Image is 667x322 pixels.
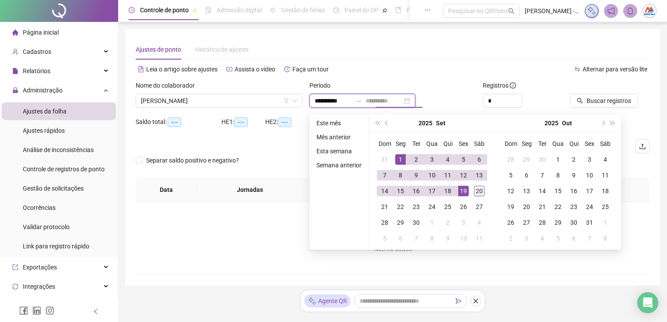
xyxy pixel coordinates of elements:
td: 2025-09-04 [440,152,456,167]
div: 5 [458,154,469,165]
span: Integrações [23,283,55,290]
span: Controle de registros de ponto [23,166,105,173]
span: youtube [226,66,232,72]
td: 2025-08-31 [377,152,393,167]
span: file-text [138,66,144,72]
td: 2025-09-02 [408,152,424,167]
td: 2025-09-29 [393,215,408,230]
td: 2025-11-08 [597,230,613,246]
div: 8 [427,233,437,244]
label: Nome do colaborador [136,81,200,90]
span: Administração [23,87,63,94]
span: book [395,7,401,13]
td: 2025-11-02 [503,230,519,246]
div: 8 [600,233,611,244]
button: next-year [598,114,607,132]
span: Alternar para versão lite [583,66,647,73]
th: Dom [503,136,519,152]
td: 2025-09-20 [471,183,487,199]
div: Open Intercom Messenger [637,292,658,313]
span: linkedin [32,306,41,315]
span: Relatórios [23,67,50,74]
span: Faça um tour [292,66,329,73]
div: 18 [442,186,453,196]
span: lock [12,87,18,93]
td: 2025-09-28 [377,215,393,230]
span: Página inicial [23,29,59,36]
div: 2 [411,154,421,165]
span: instagram [46,306,54,315]
td: 2025-09-30 [408,215,424,230]
div: 10 [427,170,437,180]
span: Ajustes da folha [23,108,67,115]
td: 2025-10-23 [566,199,582,215]
div: 11 [600,170,611,180]
td: 2025-09-14 [377,183,393,199]
span: pushpin [382,8,387,13]
span: bell [626,7,634,15]
div: HE 1: [221,117,265,127]
div: 5 [506,170,516,180]
span: Gestão de solicitações [23,185,84,192]
div: 11 [442,170,453,180]
td: 2025-10-11 [471,230,487,246]
td: 2025-11-03 [519,230,534,246]
td: 2025-09-23 [408,199,424,215]
div: 16 [411,186,421,196]
div: 10 [458,233,469,244]
span: close [473,298,479,304]
div: 12 [458,170,469,180]
div: 21 [379,202,390,212]
span: Assista o vídeo [235,66,275,73]
div: 3 [584,154,595,165]
div: 29 [395,217,406,228]
span: Ocorrências [23,204,56,211]
div: HE 3: [309,117,353,127]
li: Este mês [313,118,365,128]
td: 2025-09-01 [393,152,408,167]
td: 2025-09-27 [471,199,487,215]
div: 29 [521,154,532,165]
div: 1 [553,154,563,165]
div: 18 [600,186,611,196]
button: prev-year [382,114,392,132]
button: super-prev-year [372,114,382,132]
td: 2025-10-05 [503,167,519,183]
span: Separar saldo positivo e negativo? [143,156,242,165]
div: 16 [569,186,579,196]
td: 2025-09-21 [377,199,393,215]
div: Agente QR [304,294,351,308]
th: Qui [440,136,456,152]
span: sun [270,7,276,13]
div: 27 [474,202,484,212]
span: swap [574,66,580,72]
span: Exportações [23,264,57,271]
td: 2025-10-16 [566,183,582,199]
div: 5 [553,233,563,244]
td: 2025-09-12 [456,167,471,183]
span: pushpin [192,8,197,13]
td: 2025-10-26 [503,215,519,230]
span: history [284,66,290,72]
span: search [508,8,515,14]
label: Período [309,81,336,90]
div: 3 [427,154,437,165]
div: 4 [474,217,484,228]
div: 19 [506,202,516,212]
span: Leia o artigo sobre ajustes [146,66,218,73]
div: 15 [395,186,406,196]
td: 2025-09-30 [534,152,550,167]
th: Sex [582,136,597,152]
div: 17 [584,186,595,196]
div: 1 [600,217,611,228]
span: ellipsis [425,7,431,13]
span: Validar protocolo [23,223,70,230]
div: 5 [379,233,390,244]
td: 2025-09-05 [456,152,471,167]
th: Qua [424,136,440,152]
button: month panel [436,114,446,132]
div: 3 [521,233,532,244]
div: 26 [458,202,469,212]
span: filter [284,98,289,103]
div: 10 [584,170,595,180]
